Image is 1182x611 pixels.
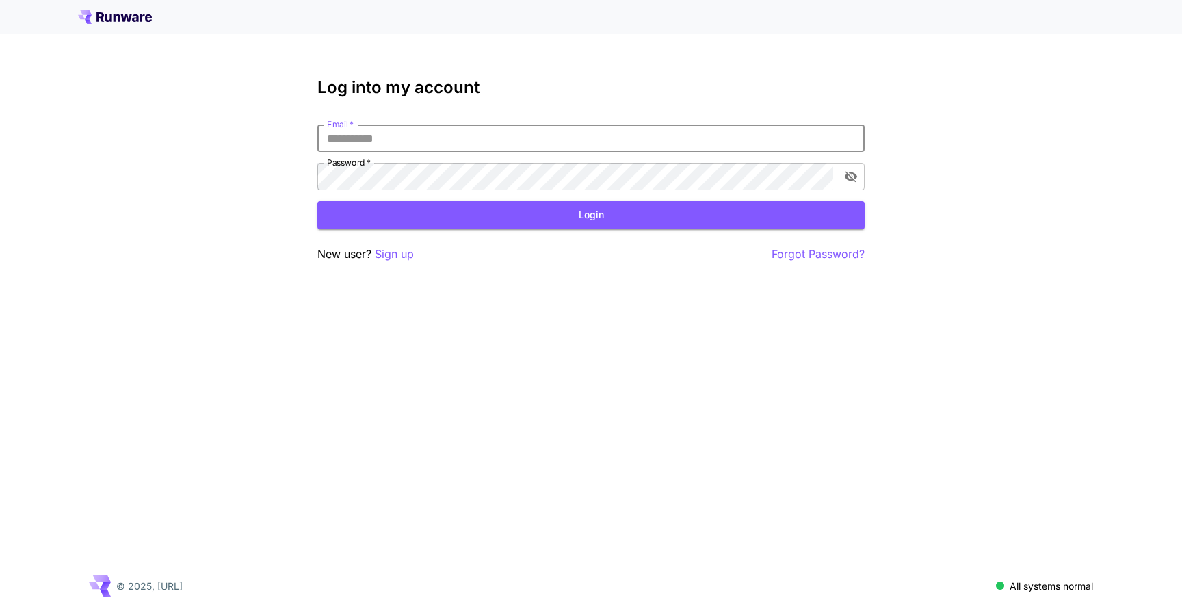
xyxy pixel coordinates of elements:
[375,246,414,263] button: Sign up
[772,246,865,263] button: Forgot Password?
[1010,579,1093,593] p: All systems normal
[327,157,371,168] label: Password
[317,78,865,97] h3: Log into my account
[317,201,865,229] button: Login
[116,579,183,593] p: © 2025, [URL]
[327,118,354,130] label: Email
[317,246,414,263] p: New user?
[839,164,863,189] button: toggle password visibility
